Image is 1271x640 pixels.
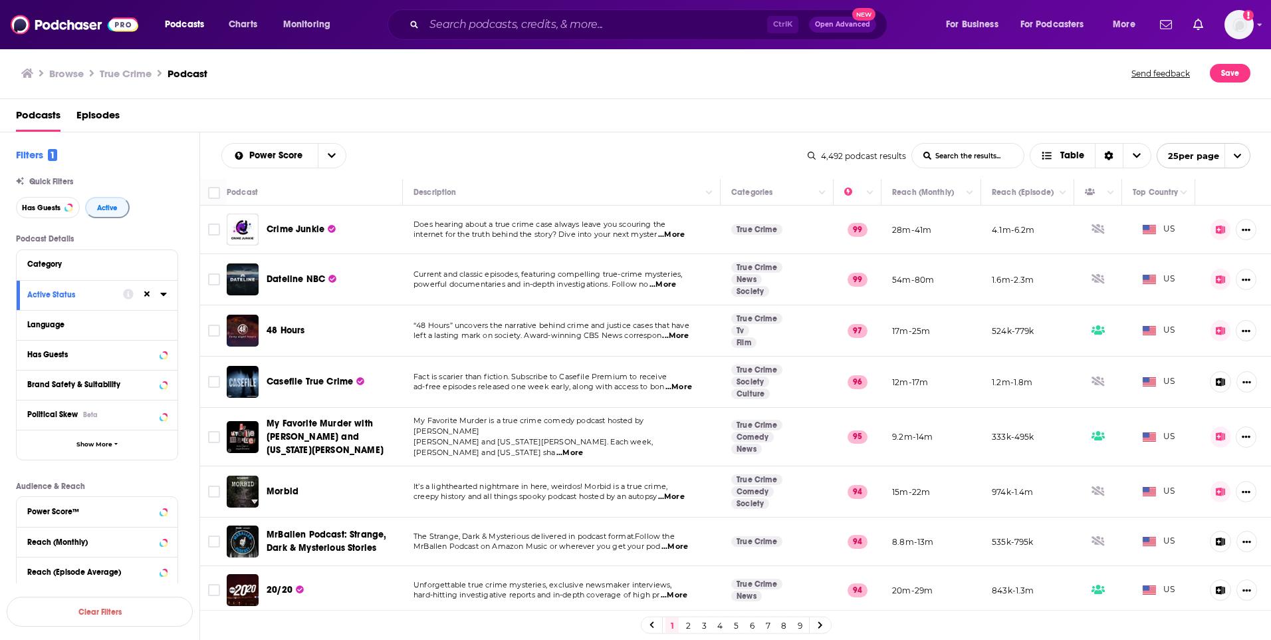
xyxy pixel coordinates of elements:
span: Toggle select row [208,486,220,498]
span: Has Guests [22,204,60,212]
button: Choose View [1030,143,1151,168]
a: 3 [697,617,711,633]
a: Crime Junkie [267,223,336,236]
p: Audience & Reach [16,482,178,491]
span: MrBallen Podcast: Strange, Dark & Mysterious Stories [267,529,386,554]
a: MrBallen Podcast: Strange, Dark & Mysterious Stories [267,528,398,555]
p: 94 [848,485,867,498]
span: Unforgettable true crime mysteries, exclusive newsmaker interviews, [413,580,671,589]
a: Dateline NBC [267,273,336,286]
button: Column Actions [862,185,878,201]
p: 524k-779k [992,325,1034,337]
span: internet for the truth behind the story? Dive into your next myster [413,230,657,239]
div: Reach (Monthly) [27,538,156,547]
a: Tv [731,325,749,336]
span: MrBallen Podcast on Amazon Music or wherever you get your pod [413,542,660,551]
span: Charts [229,15,257,34]
button: Category [27,255,167,272]
span: Toggle select row [208,325,220,337]
div: Active Status [27,290,114,299]
span: It’s a lighthearted nightmare in here, weirdos! Morbid is a true crime, [413,482,667,491]
span: Toggle select row [208,536,220,548]
button: open menu [1103,14,1152,35]
a: Comedy [731,432,774,442]
a: Brand Safety & Suitability [27,376,167,393]
span: “48 Hours” uncovers the narrative behind crime and justice cases that have [413,321,689,330]
span: US [1143,430,1175,444]
a: Show notifications dropdown [1188,13,1209,36]
p: 97 [848,324,867,337]
span: left a lasting mark on society. Award-winning CBS News correspon [413,331,661,340]
a: True Crime [731,224,782,235]
button: Reach (Monthly) [27,533,167,550]
span: Monitoring [283,15,330,34]
a: True Crime [731,262,782,273]
span: US [1143,324,1175,337]
span: ...More [658,230,685,240]
span: powerful documentaries and in-depth investigations. Follow no [413,279,648,289]
img: Podchaser - Follow, Share and Rate Podcasts [11,12,138,37]
span: For Podcasters [1020,15,1084,34]
p: 28m-41m [892,224,931,236]
img: My Favorite Murder with Karen Kilgariff and Georgia Hardstark [227,421,259,453]
div: Language [27,320,158,329]
a: 20/20 [227,574,259,606]
span: US [1143,485,1175,498]
span: 25 per page [1157,146,1219,166]
a: Film [731,337,756,348]
p: 333k-495k [992,431,1034,442]
span: ad-free episodes released one week early, along with access to bon [413,382,664,391]
a: True Crime [731,313,782,324]
a: News [731,274,762,285]
button: open menu [156,14,221,35]
a: 8 [777,617,790,633]
span: Fact is scarier than fiction. Subscribe to Casefile Premium to receive [413,372,667,381]
span: Toggle select row [208,431,220,443]
button: open menu [1157,143,1250,168]
div: Top Country [1133,184,1178,200]
span: 48 Hours [267,325,304,336]
button: Show More Button [1236,269,1256,290]
p: 4.1m-6.2m [992,224,1035,236]
button: Show More Button [1236,579,1257,601]
a: Comedy [731,486,774,497]
p: 96 [848,375,867,389]
div: Categories [731,184,772,200]
span: Current and classic episodes, featuring compelling true-crime mysteries, [413,269,682,279]
span: 1 [48,149,57,161]
button: Has Guests [27,346,167,363]
span: Does hearing about a true crime case always leave you scouring the [413,220,665,229]
p: 54m-80m [892,274,934,285]
span: US [1143,535,1175,548]
button: open menu [937,14,1015,35]
h1: True Crime [100,67,152,80]
div: 4,492 podcast results [808,151,906,161]
img: Morbid [227,476,259,508]
img: 48 Hours [227,315,259,347]
svg: Add a profile image [1243,10,1254,21]
a: True Crime [731,420,782,430]
p: 20m-29m [892,585,933,596]
a: 1 [665,617,679,633]
p: 99 [848,223,867,236]
a: Episodes [76,104,120,132]
img: MrBallen Podcast: Strange, Dark & Mysterious Stories [227,526,259,558]
span: My Favorite Murder with [PERSON_NAME] and [US_STATE][PERSON_NAME] [267,418,384,456]
div: Sort Direction [1095,144,1123,168]
span: Crime Junkie [267,224,324,235]
span: ...More [556,448,583,458]
p: 1.6m-2.3m [992,274,1034,285]
p: 843k-1.3m [992,585,1034,596]
a: News [731,444,762,454]
img: Dateline NBC [227,263,259,295]
div: Reach (Episode) [992,184,1054,200]
span: 20/20 [267,584,292,595]
span: Podcasts [165,15,204,34]
span: hard-hitting investigative reports and in-depth coverage of high pr [413,590,659,599]
button: Column Actions [1176,185,1192,201]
